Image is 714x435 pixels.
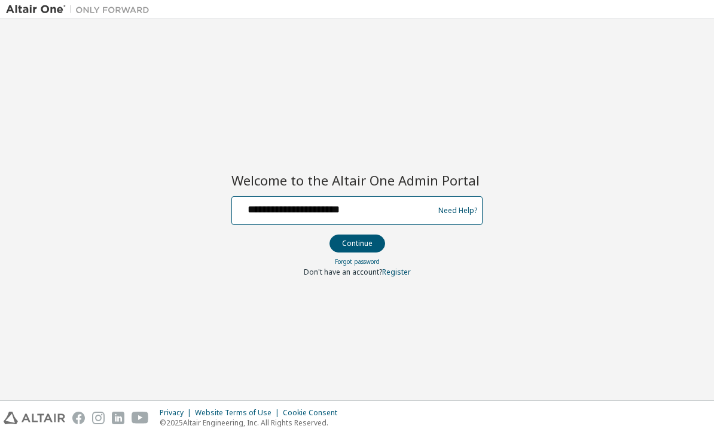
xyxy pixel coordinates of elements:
img: Altair One [6,4,155,16]
span: Don't have an account? [304,267,382,277]
a: Need Help? [438,210,477,211]
p: © 2025 Altair Engineering, Inc. All Rights Reserved. [160,418,344,428]
img: youtube.svg [132,412,149,424]
img: altair_logo.svg [4,412,65,424]
a: Forgot password [335,257,380,266]
div: Cookie Consent [283,408,344,418]
div: Website Terms of Use [195,408,283,418]
a: Register [382,267,411,277]
img: facebook.svg [72,412,85,424]
div: Privacy [160,408,195,418]
h2: Welcome to the Altair One Admin Portal [231,172,483,188]
img: linkedin.svg [112,412,124,424]
button: Continue [329,235,385,253]
img: instagram.svg [92,412,105,424]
